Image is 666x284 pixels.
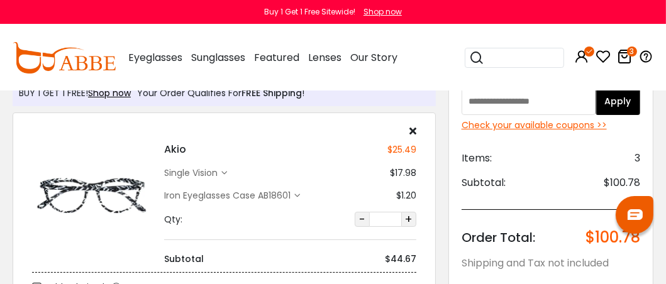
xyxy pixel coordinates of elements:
[164,142,186,157] h4: Akio
[164,167,221,180] div: single vision
[241,87,302,99] span: FREE Shipping
[387,143,416,156] div: $25.49
[191,50,245,65] span: Sunglasses
[596,87,640,115] button: Apply
[617,52,632,66] a: 3
[164,213,182,226] div: Qty:
[131,87,304,100] div: Your Order Qualifies For !
[462,256,640,271] div: Shipping and Tax not included
[586,229,640,246] span: $100.78
[264,6,355,18] div: Buy 1 Get 1 Free Sitewide!
[350,50,397,65] span: Our Story
[396,189,416,202] div: $1.20
[355,212,370,227] button: -
[128,50,182,65] span: Eyeglasses
[635,151,640,166] span: 3
[390,167,416,180] div: $17.98
[357,6,402,17] a: Shop now
[604,175,640,190] span: $100.78
[88,87,131,99] a: Shop now
[385,253,416,266] div: $44.67
[308,50,341,65] span: Lenses
[462,229,535,246] span: Order Total:
[13,42,116,74] img: abbeglasses.com
[164,253,204,266] div: Subtotal
[32,166,152,226] img: Akio
[254,50,299,65] span: Featured
[627,46,637,57] i: 3
[164,189,294,202] div: Iron Eyeglasses Case AB18601
[628,209,643,220] img: chat
[462,119,640,132] div: Check your available coupons >>
[462,175,506,190] span: Subtotal:
[19,87,131,100] div: BUY 1 GET 1 FREE!
[401,212,416,227] button: +
[364,6,402,18] div: Shop now
[462,151,492,166] span: Items:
